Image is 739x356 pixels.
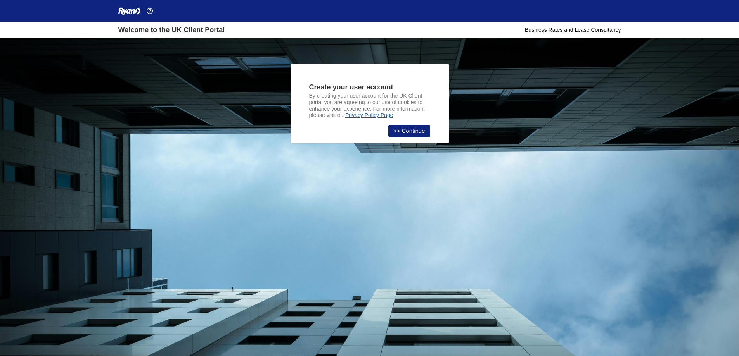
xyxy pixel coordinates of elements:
div: Welcome to the UK Client Portal [118,25,225,35]
div: Business Rates and Lease Consultancy [525,26,621,34]
img: Help [147,8,153,14]
a: >> Continue [388,125,430,137]
p: By creating your user account for the UK Client portal you are agreeing to our use of cookies to ... [309,93,430,119]
div: Create your user account [309,82,430,93]
a: Privacy Policy Page [345,112,393,118]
